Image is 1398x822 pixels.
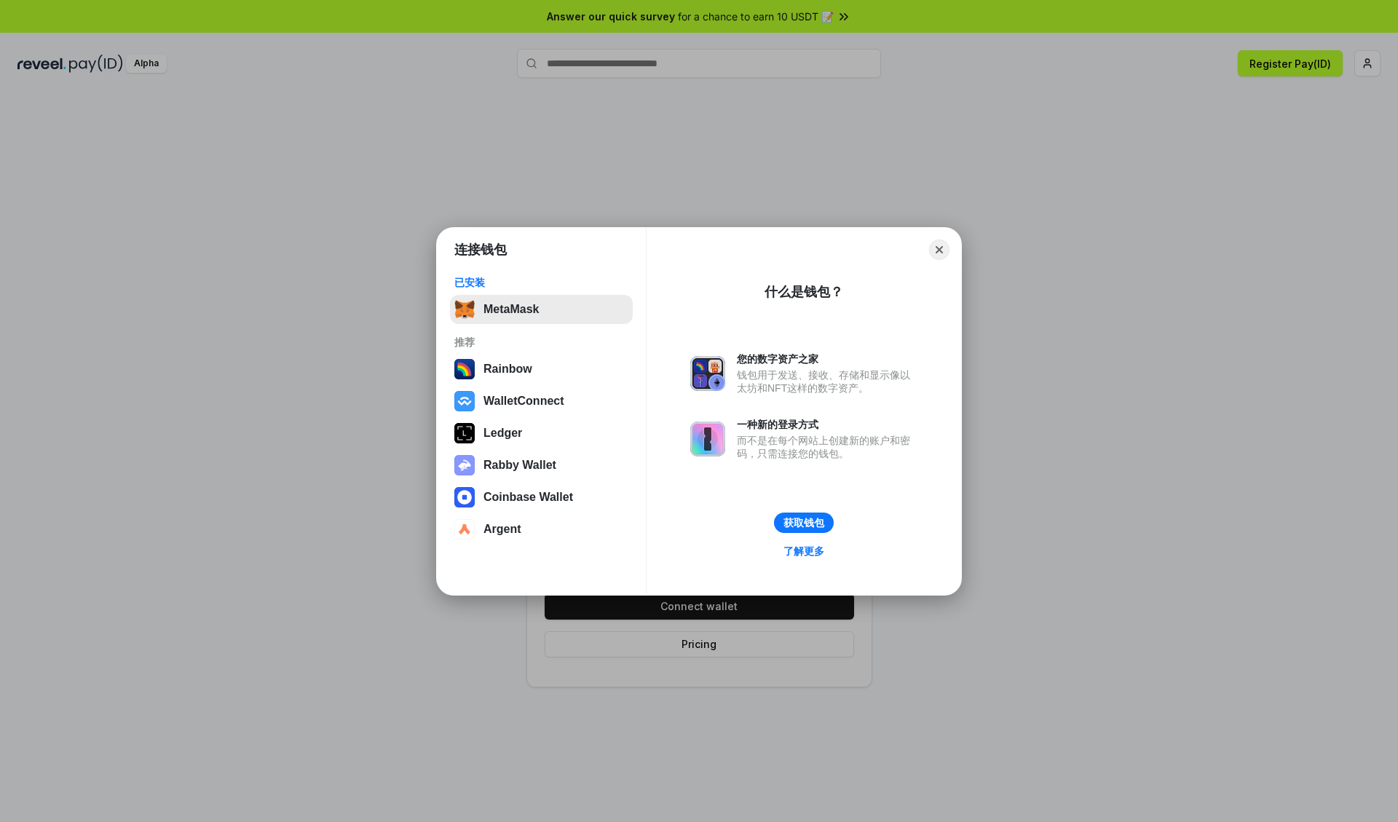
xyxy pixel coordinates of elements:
[690,422,725,457] img: svg+xml,%3Csvg%20xmlns%3D%22http%3A%2F%2Fwww.w3.org%2F2000%2Fsvg%22%20fill%3D%22none%22%20viewBox...
[454,359,475,379] img: svg+xml,%3Csvg%20width%3D%22120%22%20height%3D%22120%22%20viewBox%3D%220%200%20120%20120%22%20fil...
[454,455,475,475] img: svg+xml,%3Csvg%20xmlns%3D%22http%3A%2F%2Fwww.w3.org%2F2000%2Fsvg%22%20fill%3D%22none%22%20viewBox...
[454,391,475,411] img: svg+xml,%3Csvg%20width%3D%2228%22%20height%3D%2228%22%20viewBox%3D%220%200%2028%2028%22%20fill%3D...
[483,459,556,472] div: Rabby Wallet
[454,519,475,540] img: svg+xml,%3Csvg%20width%3D%2228%22%20height%3D%2228%22%20viewBox%3D%220%200%2028%2028%22%20fill%3D...
[450,515,633,544] button: Argent
[483,363,532,376] div: Rainbow
[765,283,843,301] div: 什么是钱包？
[450,387,633,416] button: WalletConnect
[450,451,633,480] button: Rabby Wallet
[775,542,833,561] a: 了解更多
[483,523,521,536] div: Argent
[450,355,633,384] button: Rainbow
[690,356,725,391] img: svg+xml,%3Csvg%20xmlns%3D%22http%3A%2F%2Fwww.w3.org%2F2000%2Fsvg%22%20fill%3D%22none%22%20viewBox...
[737,434,917,460] div: 而不是在每个网站上创建新的账户和密码，只需连接您的钱包。
[483,491,573,504] div: Coinbase Wallet
[450,295,633,324] button: MetaMask
[454,299,475,320] img: svg+xml,%3Csvg%20fill%3D%22none%22%20height%3D%2233%22%20viewBox%3D%220%200%2035%2033%22%20width%...
[454,276,628,289] div: 已安装
[737,368,917,395] div: 钱包用于发送、接收、存储和显示像以太坊和NFT这样的数字资产。
[483,427,522,440] div: Ledger
[450,483,633,512] button: Coinbase Wallet
[737,352,917,365] div: 您的数字资产之家
[737,418,917,431] div: 一种新的登录方式
[783,545,824,558] div: 了解更多
[454,423,475,443] img: svg+xml,%3Csvg%20xmlns%3D%22http%3A%2F%2Fwww.w3.org%2F2000%2Fsvg%22%20width%3D%2228%22%20height%3...
[483,303,539,316] div: MetaMask
[774,513,834,533] button: 获取钱包
[783,516,824,529] div: 获取钱包
[483,395,564,408] div: WalletConnect
[450,419,633,448] button: Ledger
[929,240,949,260] button: Close
[454,241,507,258] h1: 连接钱包
[454,336,628,349] div: 推荐
[454,487,475,507] img: svg+xml,%3Csvg%20width%3D%2228%22%20height%3D%2228%22%20viewBox%3D%220%200%2028%2028%22%20fill%3D...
